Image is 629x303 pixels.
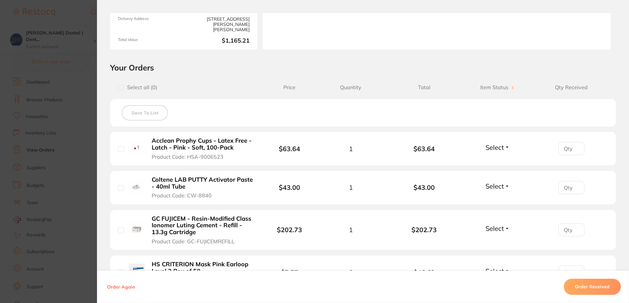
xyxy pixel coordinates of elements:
b: $1,165.21 [186,37,250,44]
button: Save To List [122,105,168,120]
img: Coltene LAB PUTTY Activator Paste - 40ml Tube [129,179,145,195]
img: GC FUJICEM - Resin-Modified Class Ionomer Luting Cement - Refill - 13.3g Cartridge [129,221,145,237]
b: $63.64 [279,145,300,153]
span: [STREET_ADDRESS][PERSON_NAME][PERSON_NAME] [186,16,250,32]
span: Product Code: CW-8840 [152,192,212,198]
button: Select [484,143,512,151]
span: Price [265,84,314,91]
img: HS CRITERION Mask Pink Earloop Level 2 Box of 50 [129,264,145,280]
span: Select [486,267,504,275]
span: 1 [349,184,353,191]
span: Select [486,182,504,190]
button: GC FUJICEM - Resin-Modified Class Ionomer Luting Cement - Refill - 13.3g Cartridge Product Code: ... [150,215,255,245]
b: $43.00 [279,183,300,192]
input: Qty [558,181,584,194]
input: Qty [558,223,584,236]
b: $202.73 [388,226,461,233]
h2: Your Orders [110,63,616,72]
span: 6 [349,269,353,276]
span: Quantity [314,84,387,91]
b: $43.00 [388,184,461,191]
span: Qty Received [535,84,608,91]
button: Coltene LAB PUTTY Activator Paste - 40ml Tube Product Code: CW-8840 [150,176,255,199]
b: $46.62 [388,269,461,276]
span: Total [388,84,461,91]
span: Product Code: GC-FUJICEMREFILL [152,238,235,244]
span: 1 [349,226,353,233]
button: HS CRITERION Mask Pink Earloop Level 2 Box of 50 Product Code: HS-9009063 [150,261,255,284]
b: GC FUJICEM - Resin-Modified Class Ionomer Luting Cement - Refill - 13.3g Cartridge [152,215,253,236]
b: $202.73 [277,226,302,234]
b: $63.64 [388,145,461,152]
b: Coltene LAB PUTTY Activator Paste - 40ml Tube [152,176,253,190]
input: Qty [558,266,584,279]
button: Order Received [564,279,621,295]
button: Order Again [105,284,137,290]
b: HS CRITERION Mask Pink Earloop Level 2 Box of 50 [152,261,253,274]
button: Select [484,267,512,275]
span: Total Value [118,37,181,44]
button: Select [484,182,512,190]
b: $7.77 [281,268,298,276]
input: Qty [558,142,584,155]
span: Product Code: HSA-9006523 [152,154,223,160]
b: Acclean Prophy Cups - Latex Free - Latch - Pink - Soft, 100-Pack [152,137,253,151]
span: Select all ( 0 ) [124,84,157,91]
span: Delivery Address [118,16,181,32]
span: 1 [349,145,353,152]
button: Acclean Prophy Cups - Latex Free - Latch - Pink - Soft, 100-Pack Product Code: HSA-9006523 [150,137,255,160]
img: Acclean Prophy Cups - Latex Free - Latch - Pink - Soft, 100-Pack [129,140,145,156]
span: Item Status [461,84,534,91]
span: Select [486,143,504,151]
span: Select [486,224,504,232]
button: Select [484,224,512,232]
